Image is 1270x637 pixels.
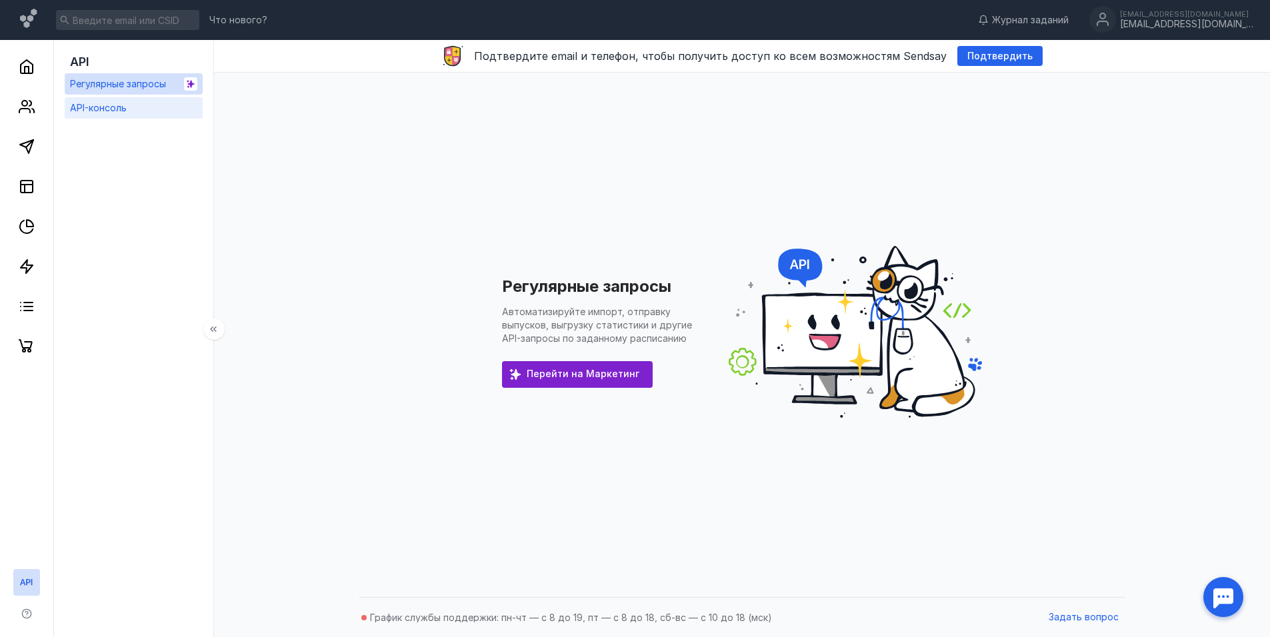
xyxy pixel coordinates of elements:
span: API [70,55,89,69]
button: Задать вопрос [1042,608,1125,628]
span: График службы поддержки: пн-чт — с 8 до 19, пт — с 8 до 18, сб-вс — с 10 до 18 (мск) [370,612,772,623]
div: [EMAIL_ADDRESS][DOMAIN_NAME] [1120,10,1253,18]
span: Регулярные запросы [70,78,166,89]
input: Введите email или CSID [56,10,199,30]
h1: Регулярные запросы [502,277,671,296]
span: Перейти на Маркетинг [527,368,639,380]
a: Что нового? [203,15,274,25]
a: Перейти на Маркетинг [502,361,653,388]
span: Задать вопрос [1049,612,1119,623]
span: API-консоль [70,102,127,113]
span: Журнал заданий [992,13,1069,27]
span: Что нового? [209,15,267,25]
button: Подтвердить [957,46,1043,66]
a: Регулярные запросы [65,73,203,95]
div: [EMAIL_ADDRESS][DOMAIN_NAME] [1120,19,1253,30]
a: API-консоль [65,97,203,119]
p: Автоматизируйте импорт, отправку выпусков, выгрузку статистики и другие API-запросы по заданному ... [502,306,692,344]
a: Журнал заданий [971,13,1075,27]
span: Подтвердите email и телефон, чтобы получить доступ ко всем возможностям Sendsay [474,49,947,63]
span: Подтвердить [967,51,1033,62]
